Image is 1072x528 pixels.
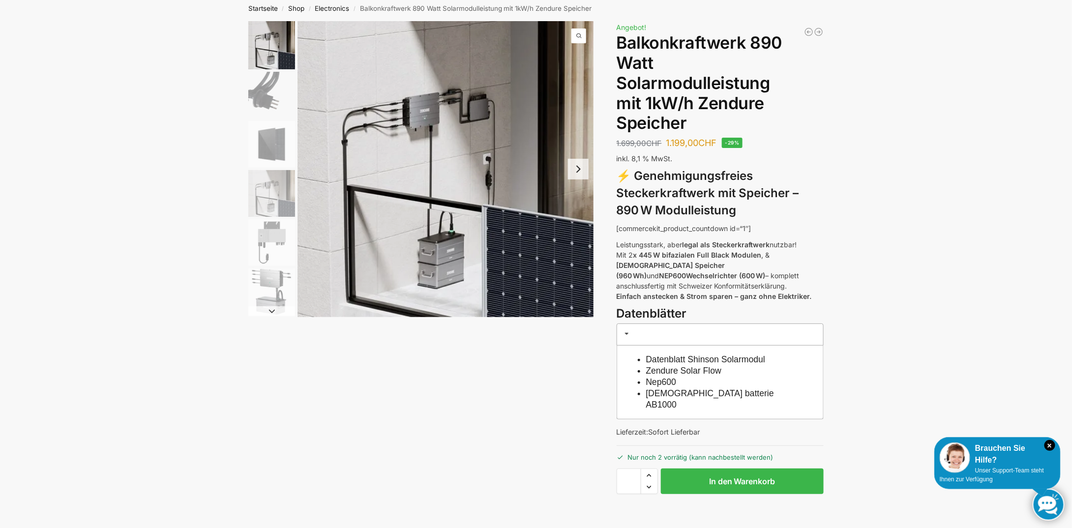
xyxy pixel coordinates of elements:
[641,481,657,494] span: Reduce quantity
[315,4,350,12] a: Electronics
[1044,440,1055,451] i: Schließen
[617,292,812,300] strong: Einfach anstecken & Strom sparen – ganz ohne Elektriker.
[248,4,278,12] a: Startseite
[246,21,295,70] li: 1 / 6
[248,306,295,316] button: Next slide
[246,267,295,316] li: 6 / 6
[617,428,700,436] span: Lieferzeit:
[248,219,295,266] img: nep-microwechselrichter-600w
[814,27,824,37] a: Steckerkraftwerk mit 4 KW Speicher und 8 Solarmodulen mit 3600 Watt
[246,70,295,119] li: 2 / 6
[278,5,288,13] span: /
[649,428,700,436] span: Sofort Lieferbar
[646,354,766,364] a: Datenblatt Shinson Solarmodul
[568,159,589,179] button: Next slide
[617,154,673,163] span: inkl. 8,1 % MwSt.
[617,469,641,494] input: Produktmenge
[246,169,295,218] li: 4 / 6
[617,168,824,219] h3: ⚡ Genehmigungsfreies Steckerkraftwerk mit Speicher – 890 W Modulleistung
[617,139,662,148] bdi: 1.699,00
[940,442,1055,466] div: Brauchen Sie Hilfe?
[804,27,814,37] a: Balkonkraftwerk 890 Watt Solarmodulleistung mit 2kW/h Zendure Speicher
[617,239,824,301] p: Leistungsstark, aber nutzbar! Mit 2 , & und – komplett anschlussfertig mit Schweizer Konformitäts...
[246,119,295,169] li: 3 / 6
[350,5,360,13] span: /
[699,138,717,148] span: CHF
[646,377,677,387] a: Nep600
[617,261,725,280] strong: [DEMOGRAPHIC_DATA] Speicher (960 Wh)
[298,21,594,317] li: 1 / 6
[617,33,824,133] h1: Balkonkraftwerk 890 Watt Solarmodulleistung mit 1kW/h Zendure Speicher
[615,500,826,527] iframe: Sicherer Rahmen für schnelle Bezahlvorgänge
[248,21,295,69] img: Zendure-solar-flow-Batteriespeicher für Balkonkraftwerke
[646,366,722,376] a: Zendure Solar Flow
[666,138,717,148] bdi: 1.199,00
[940,467,1044,483] span: Unser Support-Team steht Ihnen zur Verfügung
[248,121,295,168] img: Maysun
[617,223,824,234] p: [commercekit_product_countdown id=“1″]
[617,445,824,463] p: Nur noch 2 vorrätig (kann nachbestellt werden)
[298,21,594,317] img: Zendure-solar-flow-Batteriespeicher für Balkonkraftwerke
[722,138,743,148] span: -29%
[304,5,315,13] span: /
[288,4,304,12] a: Shop
[646,388,774,410] a: [DEMOGRAPHIC_DATA] batterie AB1000
[617,23,647,31] span: Angebot!
[248,268,295,315] img: Zendure-Solaflow
[659,271,766,280] strong: NEP600Wechselrichter (600 W)
[298,21,594,317] a: Znedure solar flow Batteriespeicher fuer BalkonkraftwerkeZnedure solar flow Batteriespeicher fuer...
[248,170,295,217] img: Zendure-solar-flow-Batteriespeicher für Balkonkraftwerke
[683,240,770,249] strong: legal als Steckerkraftwerk
[661,469,824,494] button: In den Warenkorb
[641,469,657,482] span: Increase quantity
[633,251,762,259] strong: x 445 W bifazialen Full Black Modulen
[617,305,824,323] h3: Datenblätter
[647,139,662,148] span: CHF
[248,72,295,118] img: Anschlusskabel-3meter_schweizer-stecker
[940,442,970,473] img: Customer service
[246,218,295,267] li: 5 / 6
